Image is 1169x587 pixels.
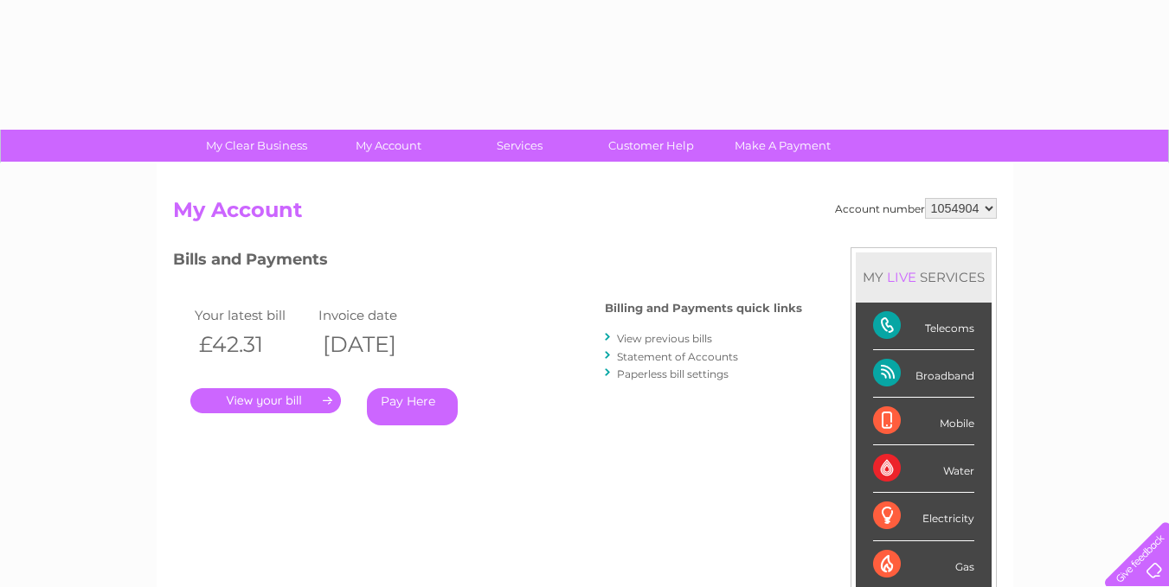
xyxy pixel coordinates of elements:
[190,388,341,413] a: .
[617,367,729,380] a: Paperless bill settings
[617,350,738,363] a: Statement of Accounts
[605,302,802,315] h4: Billing and Payments quick links
[314,303,439,327] td: Invoice date
[173,247,802,278] h3: Bills and Payments
[873,303,974,350] div: Telecoms
[317,130,459,162] a: My Account
[883,269,920,285] div: LIVE
[580,130,723,162] a: Customer Help
[173,198,997,231] h2: My Account
[190,327,315,362] th: £42.31
[873,350,974,398] div: Broadband
[856,252,992,302] div: MY SERVICES
[835,198,997,219] div: Account number
[448,130,591,162] a: Services
[314,327,439,362] th: [DATE]
[711,130,854,162] a: Make A Payment
[873,445,974,493] div: Water
[185,130,328,162] a: My Clear Business
[873,493,974,540] div: Electricity
[367,388,458,425] a: Pay Here
[873,398,974,445] div: Mobile
[617,332,712,345] a: View previous bills
[190,303,315,327] td: Your latest bill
